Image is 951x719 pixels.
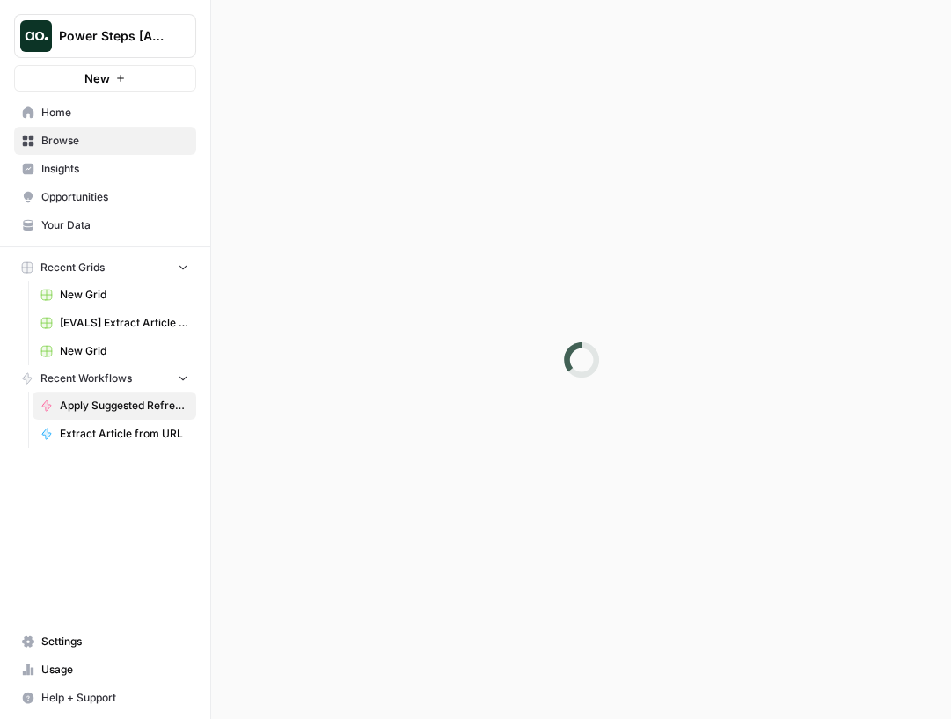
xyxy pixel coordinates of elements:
a: Browse [14,127,196,155]
span: Apply Suggested Refresh Changes [60,398,188,414]
a: Opportunities [14,183,196,211]
button: New [14,65,196,92]
button: Help + Support [14,684,196,712]
img: Power Steps [Admin] Logo [20,20,52,52]
span: New Grid [60,287,188,303]
span: Settings [41,634,188,649]
span: Help + Support [41,690,188,706]
a: Apply Suggested Refresh Changes [33,392,196,420]
span: Home [41,105,188,121]
a: Your Data [14,211,196,239]
span: New [84,70,110,87]
span: Usage [41,662,188,678]
span: Power Steps [Admin] [59,27,165,45]
a: Usage [14,656,196,684]
a: New Grid [33,281,196,309]
a: Settings [14,627,196,656]
button: Workspace: Power Steps [Admin] [14,14,196,58]
span: Opportunities [41,189,188,205]
button: Recent Workflows [14,365,196,392]
span: Your Data [41,217,188,233]
span: Recent Workflows [40,371,132,386]
a: Insights [14,155,196,183]
span: Insights [41,161,188,177]
span: [EVALS] Extract Article from URL Grid [60,315,188,331]
a: Home [14,99,196,127]
a: New Grid [33,337,196,365]
a: Extract Article from URL [33,420,196,448]
span: Recent Grids [40,260,105,275]
span: New Grid [60,343,188,359]
button: Recent Grids [14,254,196,281]
span: Extract Article from URL [60,426,188,442]
a: [EVALS] Extract Article from URL Grid [33,309,196,337]
span: Browse [41,133,188,149]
